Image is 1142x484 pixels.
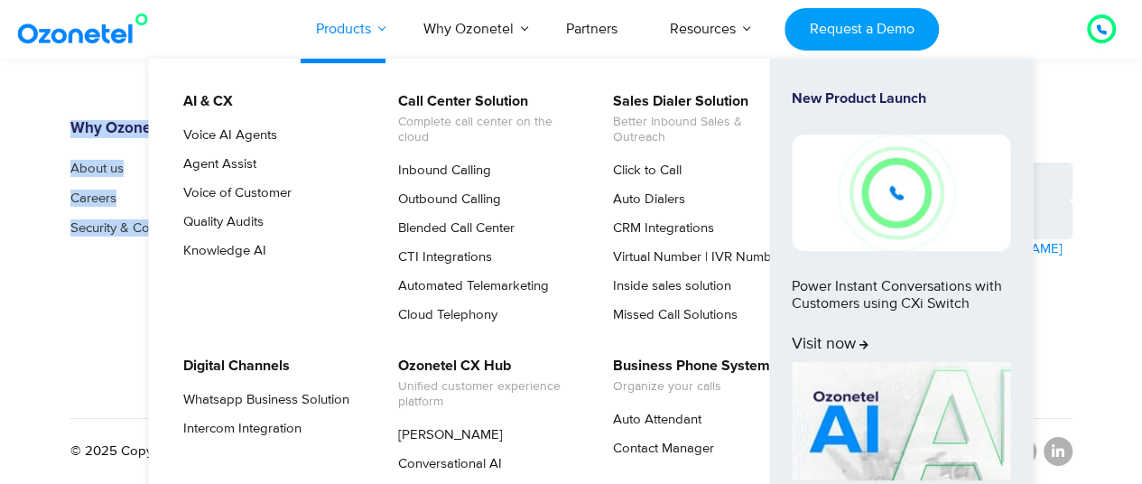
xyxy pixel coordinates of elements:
[792,362,1010,481] img: AI
[70,162,124,175] a: About us
[398,379,576,410] span: Unified customer experience platform
[601,90,794,148] a: Sales Dialer SolutionBetter Inbound Sales & Outreach
[386,355,579,413] a: Ozonetel CX HubUnified customer experience platform
[601,409,704,431] a: Auto Attendant
[386,275,552,297] a: Automated Telemarketing
[172,90,236,113] a: AI & CX
[601,189,688,210] a: Auto Dialers
[172,154,259,175] a: Agent Assist
[386,90,579,148] a: Call Center SolutionComplete call center on the cloud
[601,218,717,239] a: CRM Integrations
[70,120,301,138] h6: Why Ozonetel
[386,453,505,475] a: Conversational AI
[386,304,500,326] a: Cloud Telephony
[386,247,495,268] a: CTI Integrations
[613,379,770,395] span: Organize your calls
[172,389,352,411] a: Whatsapp Business Solution
[601,160,684,181] a: Click to Call
[172,355,292,377] a: Digital Channels
[613,115,791,145] span: Better Inbound Sales & Outreach
[172,125,280,146] a: Voice AI Agents
[386,189,504,210] a: Outbound Calling
[70,221,202,235] a: Security & Compliance
[601,304,740,326] a: Missed Call Solutions
[792,335,868,355] span: Visit now
[398,115,576,145] span: Complete call center on the cloud
[386,218,517,239] a: Blended Call Center
[785,8,939,51] a: Request a Demo
[172,182,294,204] a: Voice of Customer
[601,438,717,460] a: Contact Manager
[70,191,116,205] a: Careers
[172,240,269,262] a: Knowledge AI
[792,90,1010,355] a: New Product LaunchPower Instant Conversations with Customers using CXi SwitchVisit now
[172,418,304,440] a: Intercom Integration
[601,355,773,397] a: Business Phone SystemOrganize your calls
[70,442,235,462] p: © 2025 Copyright Ozonetel
[601,247,786,268] a: Virtual Number | IVR Number
[601,275,734,297] a: Inside sales solution
[172,211,266,233] a: Quality Audits
[386,160,494,181] a: Inbound Calling
[792,135,1010,250] img: New-Project-17.png
[386,424,506,446] a: [PERSON_NAME]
